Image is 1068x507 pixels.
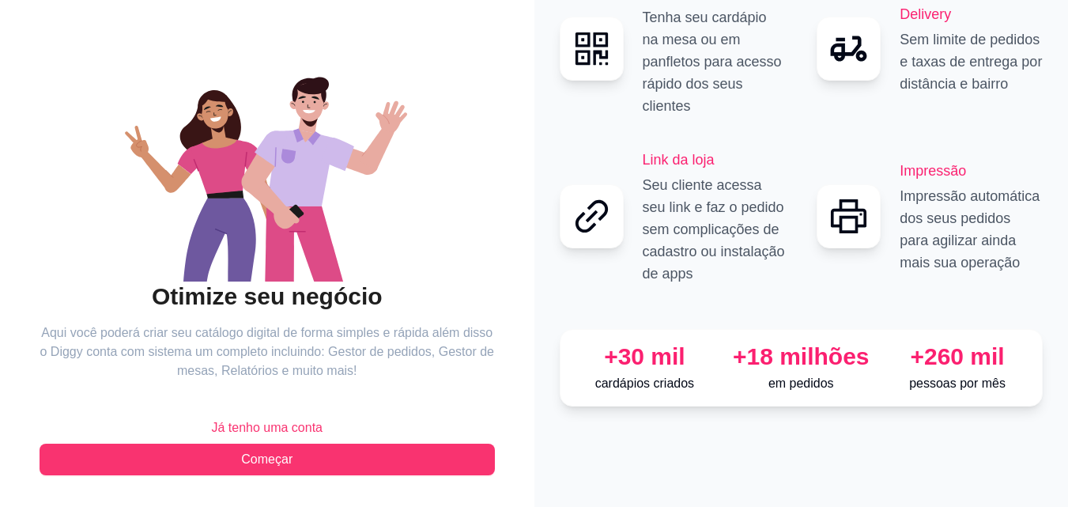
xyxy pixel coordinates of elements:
p: Impressão automática dos seus pedidos para agilizar ainda mais sua operação [900,185,1043,274]
div: +260 mil [885,342,1029,371]
h2: Otimize seu negócio [40,282,495,312]
p: cardápios criados [573,374,717,393]
p: pessoas por mês [885,374,1029,393]
p: Tenha seu cardápio na mesa ou em panfletos para acesso rápido dos seus clientes [643,6,786,117]
div: animation [40,44,495,282]
button: Já tenho uma conta [40,412,495,444]
p: Seu cliente acessa seu link e faz o pedido sem complicações de cadastro ou instalação de apps [643,174,786,285]
h2: Delivery [900,3,1043,25]
h2: Link da loja [643,149,786,171]
div: +30 mil [573,342,717,371]
div: +18 milhões [729,342,873,371]
span: Começar [241,450,292,469]
button: Começar [40,444,495,475]
p: Sem limite de pedidos e taxas de entrega por distância e bairro [900,28,1043,95]
h2: Impressão [900,160,1043,182]
article: Aqui você poderá criar seu catálogo digital de forma simples e rápida além disso o Diggy conta co... [40,323,495,380]
p: em pedidos [729,374,873,393]
span: Já tenho uma conta [211,418,323,437]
